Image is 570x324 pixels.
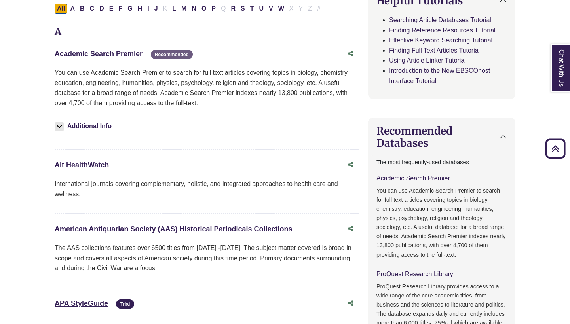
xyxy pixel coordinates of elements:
[55,50,142,58] a: Academic Search Premier
[266,4,275,14] button: Filter Results V
[238,4,247,14] button: Filter Results S
[55,161,109,169] a: Alt HealthWatch
[97,4,106,14] button: Filter Results D
[376,175,450,182] a: Academic Search Premier
[389,37,492,44] a: Effective Keyword Searching Tutorial
[55,243,359,273] p: The AAS collections features over 6500 titles from [DATE] -[DATE]. The subject matter covered is ...
[87,4,97,14] button: Filter Results C
[152,4,160,14] button: Filter Results J
[543,143,568,154] a: Back to Top
[343,157,359,172] button: Share this database
[199,4,209,14] button: Filter Results O
[376,271,453,277] a: ProQuest Research Library
[78,4,87,14] button: Filter Results B
[389,27,496,34] a: Finding Reference Resources Tutorial
[125,4,135,14] button: Filter Results G
[55,27,359,38] h3: A
[209,4,218,14] button: Filter Results P
[248,4,256,14] button: Filter Results T
[55,179,359,199] p: International journals covering complementary, holistic, and integrated approaches to health care...
[389,47,480,54] a: Finding Full Text Articles Tutorial
[343,222,359,237] button: Share this database
[389,67,490,84] a: Introduction to the New EBSCOhost Interface Tutorial
[55,225,293,233] a: American Antiquarian Society (AAS) Historical Periodicals Collections
[116,299,134,309] span: Trial
[55,5,324,11] div: Alpha-list to filter by first letter of database name
[343,296,359,311] button: Share this database
[151,50,193,59] span: Recommended
[55,121,114,132] button: Additional Info
[228,4,238,14] button: Filter Results R
[376,158,507,167] p: The most frequently-used databases
[68,4,77,14] button: Filter Results A
[276,4,287,14] button: Filter Results W
[256,4,266,14] button: Filter Results U
[179,4,189,14] button: Filter Results M
[55,4,67,14] button: All
[376,186,507,259] p: You can use Academic Search Premier to search for full text articles covering topics in biology, ...
[343,46,359,61] button: Share this database
[116,4,125,14] button: Filter Results F
[55,299,108,307] a: APA StyleGuide
[107,4,116,14] button: Filter Results E
[55,68,359,108] p: You can use Academic Search Premier to search for full text articles covering topics in biology, ...
[369,118,515,155] button: Recommended Databases
[170,4,179,14] button: Filter Results L
[145,4,151,14] button: Filter Results I
[135,4,145,14] button: Filter Results H
[189,4,199,14] button: Filter Results N
[389,17,491,23] a: Searching Article Databases Tutorial
[389,57,466,64] a: Using Article Linker Tutorial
